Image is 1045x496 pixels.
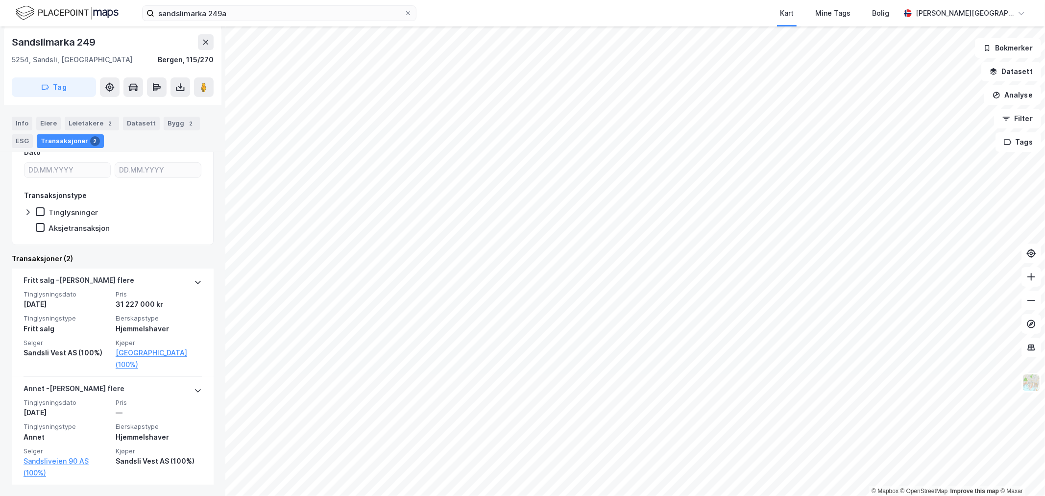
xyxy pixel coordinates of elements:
span: Selger [24,339,110,347]
img: logo.f888ab2527a4732fd821a326f86c7f29.svg [16,4,119,22]
button: Tags [996,132,1041,152]
div: Datasett [123,117,160,130]
div: Annet - [PERSON_NAME] flere [24,383,124,398]
button: Filter [994,109,1041,128]
div: Dato [24,147,41,158]
span: Selger [24,447,110,455]
button: Datasett [981,62,1041,81]
div: 2 [186,119,196,128]
div: Transaksjoner [37,134,104,148]
button: Tag [12,77,96,97]
div: — [116,407,202,419]
div: 5254, Sandsli, [GEOGRAPHIC_DATA] [12,54,133,66]
div: Mine Tags [815,7,851,19]
a: [GEOGRAPHIC_DATA] (100%) [116,347,202,371]
div: Bolig [872,7,889,19]
img: Z [1022,373,1041,392]
input: DD.MM.YYYY [115,163,201,177]
div: 31 227 000 kr [116,298,202,310]
div: Bygg [164,117,200,130]
a: Improve this map [950,488,999,495]
span: Kjøper [116,339,202,347]
a: OpenStreetMap [900,488,948,495]
div: Sandsli Vest AS (100%) [24,347,110,359]
span: Kjøper [116,447,202,455]
div: Kart [780,7,794,19]
div: 2 [105,119,115,128]
div: Sandsli Vest AS (100%) [116,455,202,467]
span: Pris [116,398,202,407]
input: DD.MM.YYYY [24,163,110,177]
div: [PERSON_NAME][GEOGRAPHIC_DATA] [916,7,1014,19]
div: Transaksjoner (2) [12,253,214,265]
div: Hjemmelshaver [116,323,202,335]
span: Pris [116,290,202,298]
div: Info [12,117,32,130]
div: Transaksjonstype [24,190,87,201]
span: Tinglysningstype [24,314,110,322]
div: Tinglysninger [49,208,98,217]
div: Leietakere [65,117,119,130]
div: Bergen, 115/270 [158,54,214,66]
a: Sandsliveien 90 AS (100%) [24,455,110,479]
div: Sandslimarka 249 [12,34,97,50]
button: Bokmerker [975,38,1041,58]
div: [DATE] [24,407,110,419]
span: Eierskapstype [116,422,202,431]
a: Mapbox [872,488,899,495]
div: Annet [24,431,110,443]
div: Fritt salg - [PERSON_NAME] flere [24,274,134,290]
div: Fritt salg [24,323,110,335]
span: Tinglysningsdato [24,290,110,298]
div: [DATE] [24,298,110,310]
button: Analyse [984,85,1041,105]
div: Aksjetransaksjon [49,223,110,233]
span: Eierskapstype [116,314,202,322]
iframe: Chat Widget [996,449,1045,496]
span: Tinglysningstype [24,422,110,431]
input: Søk på adresse, matrikkel, gårdeiere, leietakere eller personer [154,6,404,21]
div: ESG [12,134,33,148]
div: Hjemmelshaver [116,431,202,443]
div: 2 [90,136,100,146]
span: Tinglysningsdato [24,398,110,407]
div: Eiere [36,117,61,130]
